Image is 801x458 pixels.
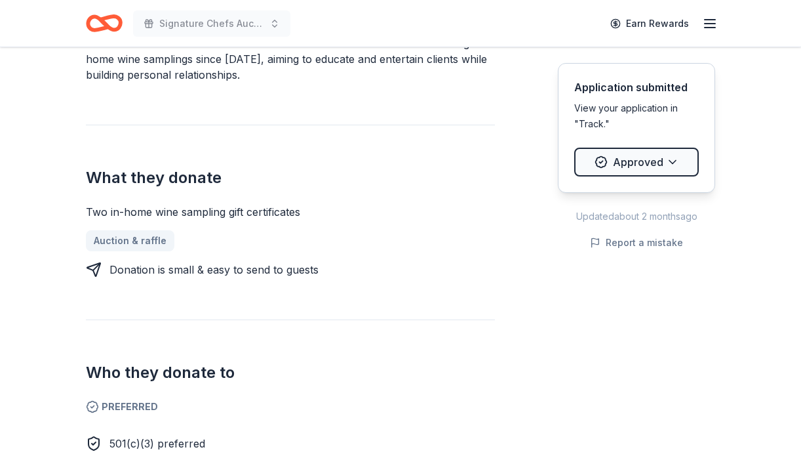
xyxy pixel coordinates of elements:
span: 501(c)(3) preferred [109,437,205,450]
div: View your application in "Track." [574,100,699,132]
a: Home [86,8,123,39]
h2: Who they donate to [86,362,495,383]
span: Approved [613,154,663,171]
button: Approved [574,148,699,177]
a: Auction & raffle [86,230,174,251]
h2: What they donate [86,167,495,188]
button: Report a mistake [590,235,683,251]
div: Donation is small & easy to send to guests [109,262,319,278]
div: Two in-home wine sampling gift certificates [86,204,495,220]
div: Application submitted [574,79,699,95]
span: Signature Chefs Auction: Feeding Motherhood [GEOGRAPHIC_DATA][US_STATE] [159,16,264,31]
button: Signature Chefs Auction: Feeding Motherhood [GEOGRAPHIC_DATA][US_STATE] [133,10,290,37]
span: Preferred [86,399,495,415]
div: Updated about 2 months ago [558,209,715,224]
a: Earn Rewards [602,12,697,35]
div: PRP Wine International offers exclusive wines from around the world through in-home wine sampling... [86,35,495,83]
